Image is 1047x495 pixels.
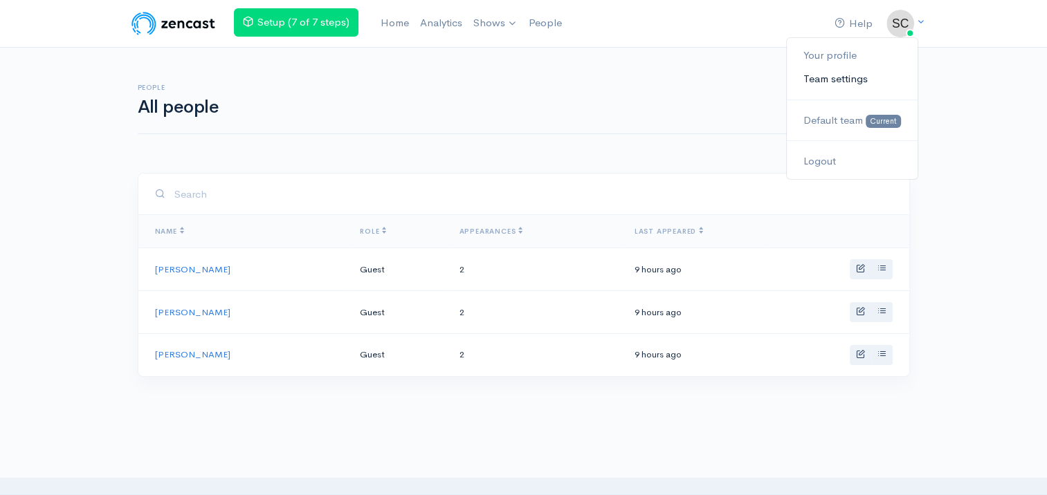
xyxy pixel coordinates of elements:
[349,333,448,375] td: Guest
[866,115,900,128] span: Current
[459,227,523,236] a: Appearances
[787,44,917,68] a: Your profile
[375,8,415,38] a: Home
[155,263,230,275] a: [PERSON_NAME]
[886,10,914,37] img: ...
[623,333,765,375] td: 9 hours ago
[155,306,230,318] a: [PERSON_NAME]
[360,227,386,236] a: Role
[623,248,765,291] td: 9 hours ago
[787,109,917,133] a: Default team Current
[448,248,623,291] td: 2
[174,180,893,209] input: Search
[138,84,794,91] h6: People
[523,8,567,38] a: People
[850,345,893,365] div: Basic example
[787,67,917,91] a: Team settings
[155,348,230,360] a: [PERSON_NAME]
[829,9,878,39] a: Help
[138,97,794,118] h1: All people
[468,8,523,39] a: Shows
[349,248,448,291] td: Guest
[155,227,184,236] a: Name
[803,113,863,127] span: Default team
[448,291,623,334] td: 2
[635,227,703,236] a: Last appeared
[623,291,765,334] td: 9 hours ago
[850,259,893,279] div: Basic example
[850,302,893,322] div: Basic example
[349,291,448,334] td: Guest
[234,8,358,37] a: Setup (7 of 7 steps)
[415,8,468,38] a: Analytics
[787,149,917,174] a: Logout
[129,10,217,37] img: ZenCast Logo
[448,333,623,375] td: 2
